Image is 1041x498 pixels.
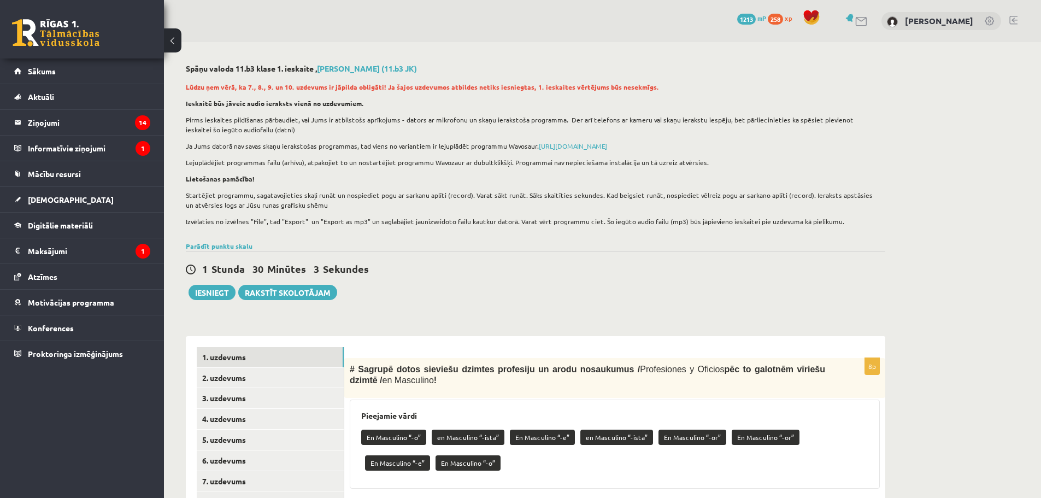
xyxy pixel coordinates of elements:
[186,64,885,73] h2: Spāņu valoda 11.b3 klase 1. ieskaite ,
[361,411,868,420] h3: Pieejamie vārdi
[197,450,344,471] a: 6. uzdevums
[737,14,756,25] span: 1213
[768,14,783,25] span: 258
[14,238,150,263] a: Maksājumi1
[28,238,150,263] legend: Maksājumi
[14,58,150,84] a: Sākums
[28,349,123,359] span: Proktoringa izmēģinājums
[640,365,724,374] span: Profesiones y Oficios
[136,244,150,259] i: 1
[28,272,57,282] span: Atzīmes
[189,285,236,300] button: Iesniegt
[28,323,74,333] span: Konferences
[361,430,426,445] p: En Masculino “-o”
[197,409,344,429] a: 4. uzdevums
[323,262,369,275] span: Sekundes
[186,216,880,226] p: Izvēlaties no izvēlnes "File", tad "Export" un "Export as mp3" un saglabājiet jaunizveidoto failu...
[186,157,880,167] p: Lejuplādējiet programmas failu (arhīvu), atpakojiet to un nostartējiet programmu Wavozaur ar dubu...
[14,110,150,135] a: Ziņojumi14
[28,66,56,76] span: Sākums
[864,358,880,375] p: 8p
[768,14,797,22] a: 258 xp
[202,262,208,275] span: 1
[197,471,344,491] a: 7. uzdevums
[383,376,434,385] span: en Masculino
[14,136,150,161] a: Informatīvie ziņojumi1
[197,347,344,367] a: 1. uzdevums
[197,368,344,388] a: 2. uzdevums
[317,63,417,73] a: [PERSON_NAME] (11.b3 JK)
[12,19,99,46] a: Rīgas 1. Tālmācības vidusskola
[14,84,150,109] a: Aktuāli
[28,297,114,307] span: Motivācijas programma
[197,388,344,408] a: 3. uzdevums
[350,365,640,374] span: # Sagrupē dotos sieviešu dzimtes profesiju un arodu nosaukumus /
[432,430,504,445] p: en Masculino “-ista”
[539,142,607,150] a: [URL][DOMAIN_NAME]
[28,136,150,161] legend: Informatīvie ziņojumi
[186,83,659,91] strong: Lūdzu ņem vērā, ka 7., 8., 9. un 10. uzdevums ir jāpilda obligāti! Ja šajos uzdevumos atbildes ne...
[252,262,263,275] span: 30
[211,262,245,275] span: Stunda
[135,115,150,130] i: 14
[186,141,880,151] p: Ja Jums datorā nav savas skaņu ierakstošas programmas, tad viens no variantiem ir lejuplādēt prog...
[186,174,255,183] strong: Lietošanas pamācība!
[887,16,898,27] img: Nikola Pocjus
[580,430,653,445] p: en Masculino “-ista”
[14,264,150,289] a: Atzīmes
[197,430,344,450] a: 5. uzdevums
[14,187,150,212] a: [DEMOGRAPHIC_DATA]
[14,161,150,186] a: Mācību resursi
[14,315,150,341] a: Konferences
[186,99,364,108] strong: Ieskaitē būs jāveic audio ieraksts vienā no uzdevumiem.
[757,14,766,22] span: mP
[28,92,54,102] span: Aktuāli
[658,430,726,445] p: En Masculino “-or”
[510,430,575,445] p: En Masculino “-e”
[365,455,430,471] p: En Masculino “-e”
[314,262,319,275] span: 3
[14,341,150,366] a: Proktoringa izmēģinājums
[436,455,501,471] p: En Masculino “-o”
[434,376,437,385] span: !
[267,262,306,275] span: Minūtes
[136,141,150,156] i: 1
[28,195,114,204] span: [DEMOGRAPHIC_DATA]
[14,290,150,315] a: Motivācijas programma
[737,14,766,22] a: 1213 mP
[28,169,81,179] span: Mācību resursi
[14,213,150,238] a: Digitālie materiāli
[732,430,799,445] p: En Masculino “-or”
[28,220,93,230] span: Digitālie materiāli
[186,190,880,210] p: Startējiet programmu, sagatavojieties skaļi runāt un nospiediet pogu ar sarkanu aplīti (record). ...
[905,15,973,26] a: [PERSON_NAME]
[238,285,337,300] a: Rakstīt skolotājam
[785,14,792,22] span: xp
[186,242,252,250] a: Parādīt punktu skalu
[186,115,880,134] p: Pirms ieskaites pildīšanas pārbaudiet, vai Jums ir atbilstošs aprīkojums - dators ar mikrofonu un...
[28,110,150,135] legend: Ziņojumi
